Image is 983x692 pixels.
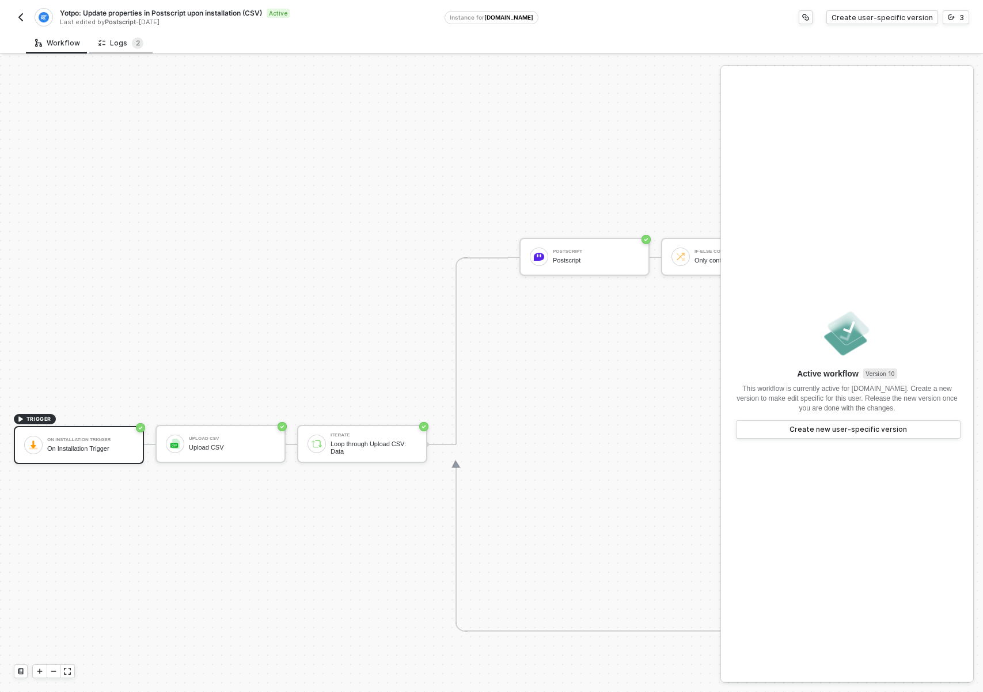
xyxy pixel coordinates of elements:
[943,10,969,24] button: 3
[419,422,428,431] span: icon-success-page
[47,445,134,453] div: On Installation Trigger
[694,257,781,264] div: Only continue if Id Exists
[675,252,686,262] img: icon
[60,18,443,26] div: Last edited by - [DATE]
[331,440,417,455] div: Loop through Upload CSV: Data
[267,9,290,18] span: Active
[16,13,25,22] img: back
[189,444,275,451] div: Upload CSV
[47,438,134,442] div: On Installation Trigger
[484,14,533,21] span: [DOMAIN_NAME]
[735,384,959,413] div: This workflow is currently active for [DOMAIN_NAME]. Create a new version to make edit specific f...
[553,249,639,254] div: Postscript
[832,13,933,22] div: Create user-specific version
[14,10,28,24] button: back
[39,12,48,22] img: integration-icon
[189,436,275,441] div: Upload CSV
[26,415,51,424] span: TRIGGER
[98,37,143,49] div: Logs
[797,368,897,379] div: Active workflow
[50,668,57,675] span: icon-minus
[553,257,639,264] div: Postscript
[790,425,907,434] div: Create new user-specific version
[36,668,43,675] span: icon-play
[736,420,961,439] button: Create new user-specific version
[642,235,651,244] span: icon-success-page
[959,13,964,22] div: 3
[822,308,872,359] img: empty-state-released
[450,14,484,21] span: Instance for
[534,252,544,262] img: icon
[948,14,955,21] span: icon-versioning
[105,18,136,26] span: Postscript
[331,433,417,438] div: Iterate
[312,439,322,449] img: icon
[35,39,80,48] div: Workflow
[60,8,262,18] span: Yotpo: Update properties in Postscript upon installation (CSV)
[863,368,897,379] sup: Version 10
[136,39,140,47] span: 2
[278,422,287,431] span: icon-success-page
[136,423,145,432] span: icon-success-page
[64,668,71,675] span: icon-expand
[170,439,180,449] img: icon
[17,416,24,423] span: icon-play
[28,440,39,450] img: icon
[694,249,781,254] div: If-Else Conditions
[826,10,938,24] button: Create user-specific version
[132,37,143,49] sup: 2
